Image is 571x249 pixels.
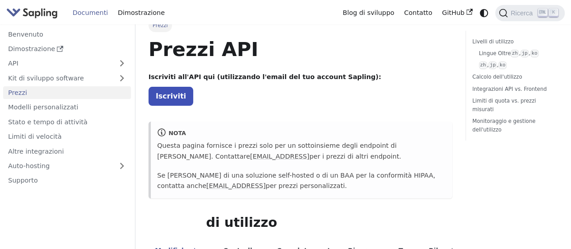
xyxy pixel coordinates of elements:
[149,19,452,32] nav: Briciole di pane
[472,97,555,114] a: Limiti di quota vs. prezzi misurati
[6,6,58,19] img: Alberello.ai
[6,6,61,19] a: Alberello.ai
[530,50,539,57] code: ko
[3,160,131,173] a: Auto-hosting
[511,9,533,17] font: Ricerca
[157,172,435,190] font: Se [PERSON_NAME] di una soluzione self-hosted o di un BAA per la conformità HIPAA, contatta anche
[153,22,168,28] font: Prezzi
[472,74,522,80] font: Calcolo dell'utilizzo
[157,142,396,160] font: Questa pagina fornisce i prezzi solo per un sottoinsieme degli endpoint di [PERSON_NAME]. Contattare
[472,98,536,113] font: Limiti di quota vs. prezzi misurati
[437,6,477,20] a: GitHub
[3,130,131,143] a: Limiti di velocità
[113,71,131,85] button: Espandi la categoria della barra laterale 'SDK'
[250,153,309,160] a: [EMAIL_ADDRESS]
[68,6,113,20] a: Documenti
[3,101,131,114] a: Modelli personalizzati
[8,31,43,38] font: Benvenuto
[8,60,19,67] font: API
[149,73,381,80] font: Iscriviti all'API qui (utilizzando l'email del tuo account Sapling):
[472,86,547,92] font: Integrazioni API vs. Frontend
[3,71,113,85] a: Kit di sviluppo software
[8,89,27,96] font: Prezzi
[113,6,170,20] a: Dimostrazione
[206,182,265,189] a: [EMAIL_ADDRESS]
[168,129,186,136] font: nota
[8,177,38,184] font: Supporto
[113,57,131,70] button: Espandi la categoria della barra laterale 'API'
[8,118,88,126] font: Stato e tempo di attività
[472,73,555,81] a: Calcolo dell'utilizzo
[8,45,55,52] font: Dimostrazione
[549,9,558,17] kbd: K
[479,61,487,69] code: zh
[3,57,113,70] a: API
[479,49,552,58] a: Lingue Oltrezh,jp,ko
[8,162,50,169] font: Auto-hosting
[472,38,555,46] a: Livelli di utilizzo
[156,92,186,100] font: Iscriviti
[206,215,277,230] font: di utilizzo
[399,6,437,20] a: Contatto
[3,86,131,99] a: Prezzi
[149,38,259,61] font: Prezzi API
[511,50,519,57] code: zh
[149,87,193,105] a: Iscriviti
[497,62,498,68] font: ,
[479,50,511,56] font: Lingue Oltre
[3,115,131,128] a: Stato e tempo di attività
[3,145,131,158] a: Altre integrazioni
[479,61,552,70] a: zh,jp,ko
[472,85,555,94] a: Integrazioni API vs. Frontend
[8,148,64,155] font: Altre integrazioni
[3,174,131,187] a: Supporto
[265,182,347,189] font: per prezzi personalizzati.
[8,103,79,111] font: Modelli personalizzati
[118,9,165,16] font: Dimostrazione
[8,75,84,82] font: Kit di sviluppo software
[478,6,491,19] button: Passa dalla modalità scura a quella chiara (attualmente modalità di sistema)
[3,42,131,56] a: Dimostrazione
[488,61,497,69] code: jp
[529,50,530,56] font: ,
[472,118,535,133] font: Monitoraggio e gestione dell'utilizzo
[442,9,464,16] font: GitHub
[495,5,564,21] button: Cerca (Ctrl+K)
[487,62,489,68] font: ,
[404,9,432,16] font: Contatto
[472,38,514,45] font: Livelli di utilizzo
[343,9,394,16] font: Blog di sviluppo
[338,6,399,20] a: Blog di sviluppo
[73,9,108,16] font: Documenti
[519,50,520,56] font: ,
[309,153,401,160] font: per i prezzi di altri endpoint.
[472,117,555,134] a: Monitoraggio e gestione dell'utilizzo
[3,28,131,41] a: Benvenuto
[498,61,506,69] code: ko
[8,133,62,140] font: Limiti di velocità
[520,50,529,57] code: jp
